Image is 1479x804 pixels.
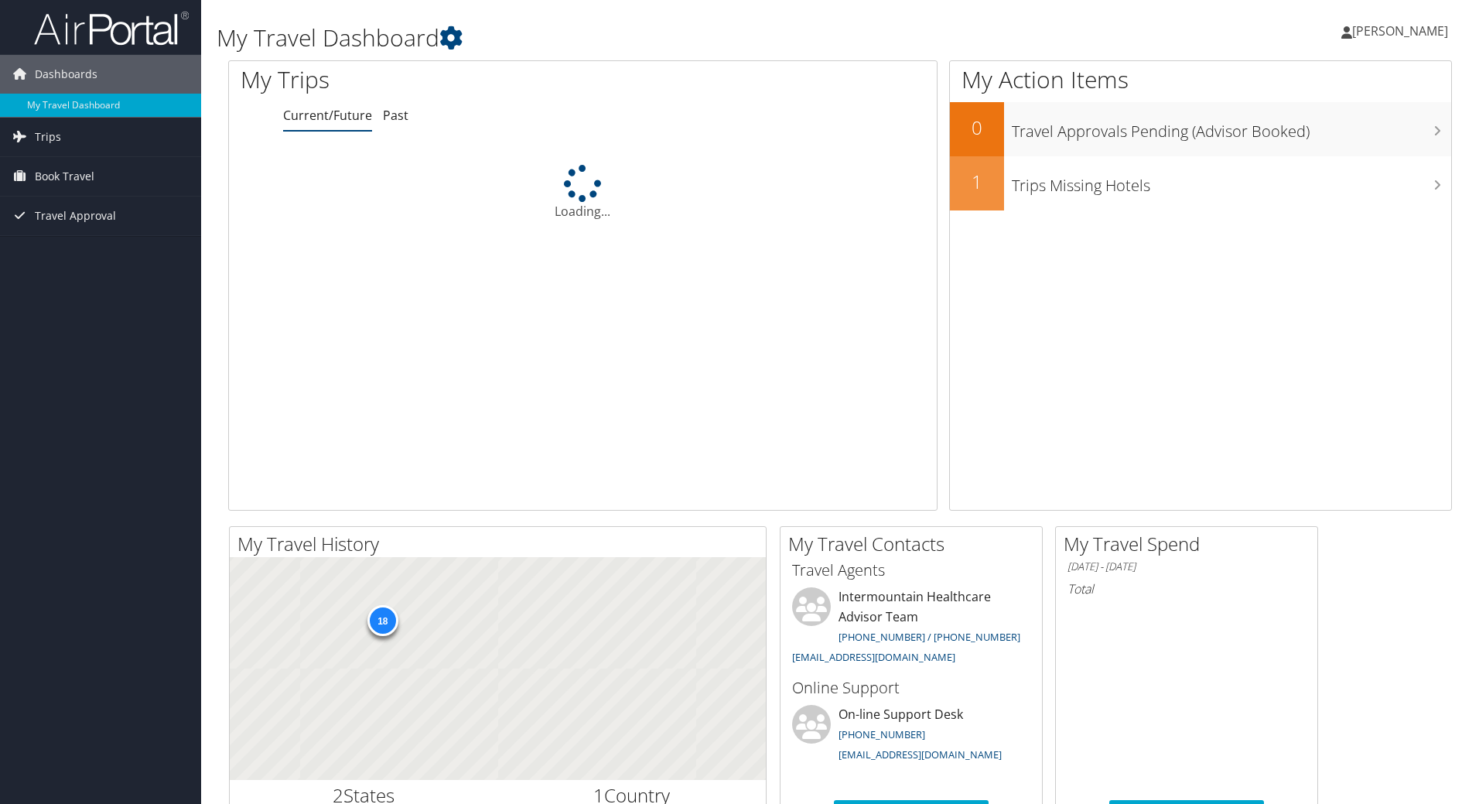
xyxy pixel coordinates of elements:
h6: Total [1067,580,1306,597]
span: Trips [35,118,61,156]
h3: Travel Approvals Pending (Advisor Booked) [1012,113,1451,142]
h3: Trips Missing Hotels [1012,167,1451,197]
span: [PERSON_NAME] [1352,22,1448,39]
h1: My Trips [241,63,630,96]
div: 18 [367,605,398,636]
h2: 1 [950,169,1004,195]
a: 1Trips Missing Hotels [950,156,1451,210]
span: Dashboards [35,55,97,94]
h2: My Travel History [237,531,766,557]
li: Intermountain Healthcare Advisor Team [784,587,1038,670]
h1: My Travel Dashboard [217,22,1048,54]
h2: 0 [950,115,1004,141]
h3: Travel Agents [792,559,1030,581]
img: airportal-logo.png [34,10,189,46]
a: 0Travel Approvals Pending (Advisor Booked) [950,102,1451,156]
span: Book Travel [35,157,94,196]
h1: My Action Items [950,63,1451,96]
a: [PHONE_NUMBER] [839,727,925,741]
h6: [DATE] - [DATE] [1067,559,1306,574]
a: [PHONE_NUMBER] / [PHONE_NUMBER] [839,630,1020,644]
a: Past [383,107,408,124]
span: Travel Approval [35,197,116,235]
h2: My Travel Contacts [788,531,1042,557]
div: Loading... [229,165,937,221]
a: Current/Future [283,107,372,124]
h2: My Travel Spend [1064,531,1317,557]
h3: Online Support [792,677,1030,699]
a: [EMAIL_ADDRESS][DOMAIN_NAME] [839,748,1002,761]
li: On-line Support Desk [784,705,1038,768]
a: [EMAIL_ADDRESS][DOMAIN_NAME] [792,650,955,664]
a: [PERSON_NAME] [1341,8,1464,54]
